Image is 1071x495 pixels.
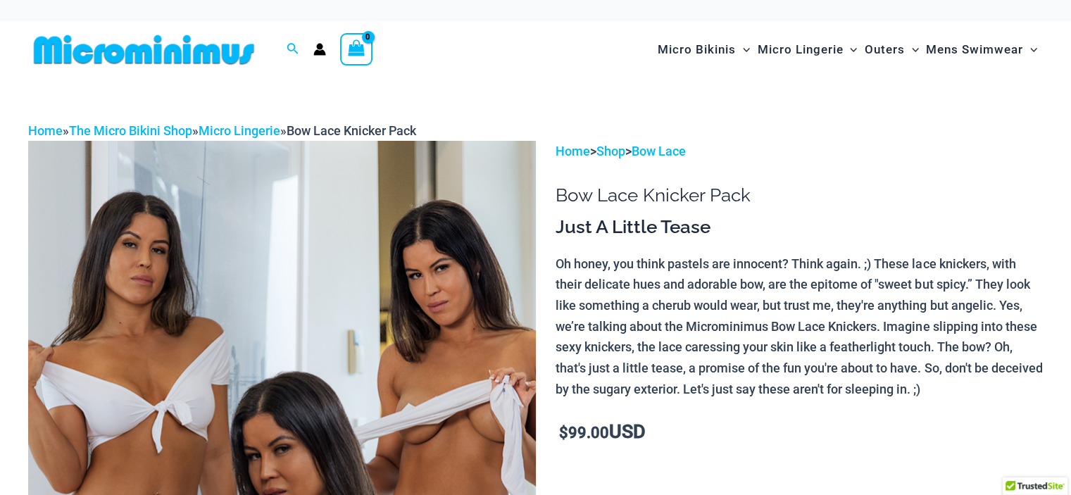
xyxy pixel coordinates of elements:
[28,123,63,138] a: Home
[287,41,299,58] a: Search icon link
[905,32,919,68] span: Menu Toggle
[556,253,1043,400] p: Oh honey, you think pastels are innocent? Think again. ;) These lace knickers, with their delicat...
[861,28,922,71] a: OutersMenu ToggleMenu Toggle
[287,123,416,138] span: Bow Lace Knicker Pack
[1023,32,1037,68] span: Menu Toggle
[926,32,1023,68] span: Mens Swimwear
[753,28,860,71] a: Micro LingerieMenu ToggleMenu Toggle
[843,32,857,68] span: Menu Toggle
[556,184,1043,206] h1: Bow Lace Knicker Pack
[556,144,590,158] a: Home
[922,28,1041,71] a: Mens SwimwearMenu ToggleMenu Toggle
[28,34,260,65] img: MM SHOP LOGO FLAT
[69,123,192,138] a: The Micro Bikini Shop
[658,32,736,68] span: Micro Bikinis
[757,32,843,68] span: Micro Lingerie
[559,424,568,441] span: $
[556,422,1043,444] p: USD
[736,32,750,68] span: Menu Toggle
[596,144,625,158] a: Shop
[313,43,326,56] a: Account icon link
[632,144,686,158] a: Bow Lace
[340,33,372,65] a: View Shopping Cart, empty
[654,28,753,71] a: Micro BikinisMenu ToggleMenu Toggle
[559,424,609,441] bdi: 99.00
[28,123,416,138] span: » » »
[199,123,280,138] a: Micro Lingerie
[556,215,1043,239] h3: Just A Little Tease
[652,26,1043,73] nav: Site Navigation
[556,141,1043,162] p: > >
[865,32,905,68] span: Outers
